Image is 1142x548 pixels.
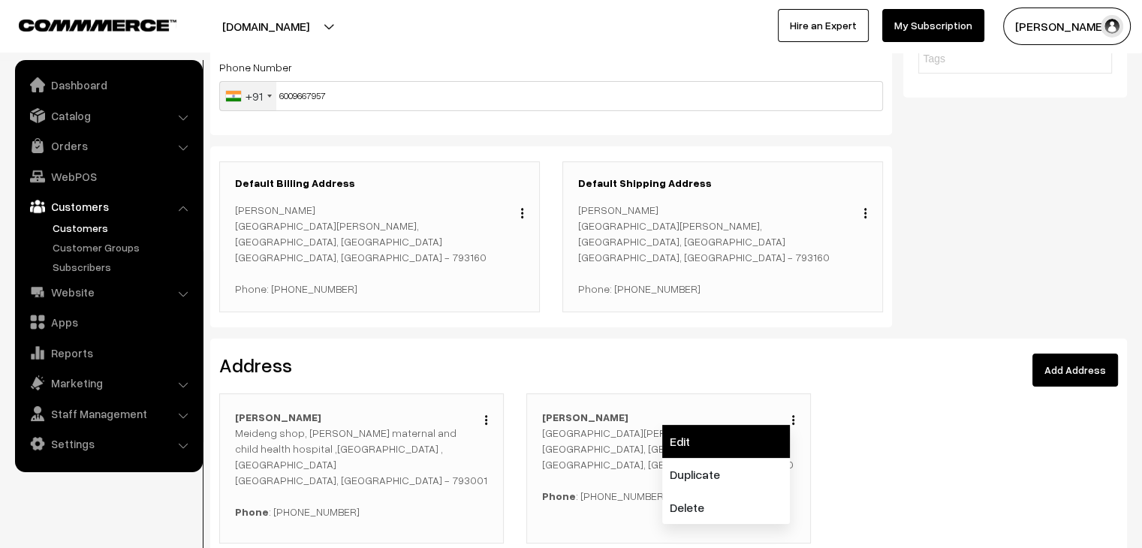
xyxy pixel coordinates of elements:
h3: Default Billing Address [235,177,524,190]
p: [GEOGRAPHIC_DATA][PERSON_NAME],[GEOGRAPHIC_DATA], [GEOGRAPHIC_DATA] [GEOGRAPHIC_DATA], [GEOGRAPHI... [542,409,795,504]
img: Menu [792,415,794,425]
img: Menu [485,415,487,425]
img: COMMMERCE [19,20,176,31]
a: Hire an Expert [778,9,869,42]
button: [DOMAIN_NAME] [170,8,362,45]
a: Customer Groups [49,239,197,255]
a: Add Address [1032,354,1118,387]
a: Dashboard [19,71,197,98]
a: Catalog [19,102,197,129]
a: Subscribers [49,259,197,275]
a: My Subscription [882,9,984,42]
a: Delete [662,491,790,524]
p: Meideng shop, [PERSON_NAME] maternal and child health hospital ,[GEOGRAPHIC_DATA] , [GEOGRAPHIC_D... [235,409,488,519]
p: [PERSON_NAME] [GEOGRAPHIC_DATA][PERSON_NAME],[GEOGRAPHIC_DATA], [GEOGRAPHIC_DATA] [GEOGRAPHIC_DAT... [578,202,867,297]
p: [PERSON_NAME] [GEOGRAPHIC_DATA][PERSON_NAME],[GEOGRAPHIC_DATA], [GEOGRAPHIC_DATA] [GEOGRAPHIC_DAT... [235,202,524,297]
label: Phone Number [219,59,292,75]
div: India (भारत): +91 [220,82,276,110]
img: Menu [864,208,866,218]
img: logo_orange.svg [24,24,36,36]
input: Tags [923,51,1054,67]
div: Domain Overview [57,89,134,98]
a: Website [19,279,197,306]
h3: Default Shipping Address [578,177,867,190]
b: Phone [235,505,269,518]
img: tab_keywords_by_traffic_grey.svg [149,87,161,99]
input: Phone Number [219,81,883,111]
a: Customers [49,220,197,236]
a: Duplicate [662,458,790,491]
h2: Address [219,354,734,377]
img: user [1101,15,1123,38]
div: v 4.0.25 [42,24,74,36]
div: +91 [246,87,263,105]
b: [PERSON_NAME] [235,411,321,423]
a: Orders [19,132,197,159]
a: Apps [19,309,197,336]
a: COMMMERCE [19,15,150,33]
div: Keywords by Traffic [166,89,253,98]
b: Phone [542,489,576,502]
a: Settings [19,430,197,457]
a: WebPOS [19,163,197,190]
a: Reports [19,339,197,366]
img: tab_domain_overview_orange.svg [41,87,53,99]
a: Customers [19,193,197,220]
b: [PERSON_NAME] [542,411,628,423]
a: Staff Management [19,400,197,427]
img: website_grey.svg [24,39,36,51]
img: Menu [521,208,523,218]
a: Marketing [19,369,197,396]
a: Edit [662,425,790,458]
button: [PERSON_NAME]… [1003,8,1131,45]
div: Domain: [DOMAIN_NAME] [39,39,165,51]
